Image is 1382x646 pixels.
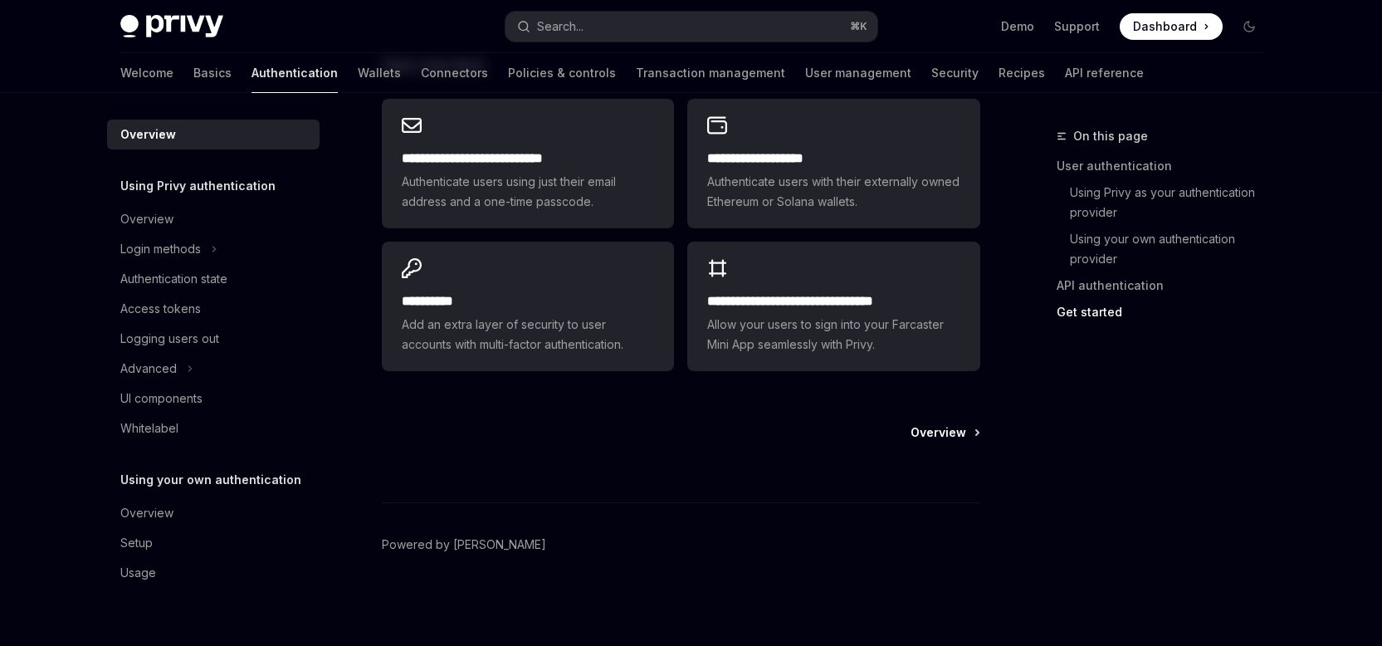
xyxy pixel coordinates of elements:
[120,209,173,229] div: Overview
[382,536,546,553] a: Powered by [PERSON_NAME]
[1070,179,1276,226] a: Using Privy as your authentication provider
[120,359,177,379] div: Advanced
[120,269,227,289] div: Authentication state
[120,389,203,409] div: UI components
[850,20,867,33] span: ⌘ K
[687,99,979,228] a: **** **** **** ****Authenticate users with their externally owned Ethereum or Solana wallets.
[402,172,654,212] span: Authenticate users using just their email address and a one-time passcode.
[120,418,178,438] div: Whitelabel
[107,294,320,324] a: Access tokens
[1057,272,1276,299] a: API authentication
[120,329,219,349] div: Logging users out
[505,12,877,42] button: Search...⌘K
[1070,226,1276,272] a: Using your own authentication provider
[1001,18,1034,35] a: Demo
[999,53,1045,93] a: Recipes
[107,498,320,528] a: Overview
[1133,18,1197,35] span: Dashboard
[358,53,401,93] a: Wallets
[1065,53,1144,93] a: API reference
[120,533,153,553] div: Setup
[1054,18,1100,35] a: Support
[707,172,960,212] span: Authenticate users with their externally owned Ethereum or Solana wallets.
[421,53,488,93] a: Connectors
[107,264,320,294] a: Authentication state
[120,239,201,259] div: Login methods
[107,558,320,588] a: Usage
[120,15,223,38] img: dark logo
[1120,13,1223,40] a: Dashboard
[120,53,173,93] a: Welcome
[120,125,176,144] div: Overview
[120,176,276,196] h5: Using Privy authentication
[107,204,320,234] a: Overview
[382,242,674,371] a: **** *****Add an extra layer of security to user accounts with multi-factor authentication.
[911,424,966,441] span: Overview
[107,324,320,354] a: Logging users out
[120,470,301,490] h5: Using your own authentication
[1057,299,1276,325] a: Get started
[805,53,911,93] a: User management
[707,315,960,355] span: Allow your users to sign into your Farcaster Mini App seamlessly with Privy.
[931,53,979,93] a: Security
[107,528,320,558] a: Setup
[537,17,584,37] div: Search...
[120,503,173,523] div: Overview
[193,53,232,93] a: Basics
[120,563,156,583] div: Usage
[402,315,654,355] span: Add an extra layer of security to user accounts with multi-factor authentication.
[107,414,320,443] a: Whitelabel
[107,384,320,414] a: UI components
[1236,13,1262,40] button: Toggle dark mode
[911,424,979,441] a: Overview
[508,53,616,93] a: Policies & controls
[1057,153,1276,179] a: User authentication
[120,299,201,319] div: Access tokens
[1073,126,1148,146] span: On this page
[636,53,785,93] a: Transaction management
[107,120,320,149] a: Overview
[251,53,338,93] a: Authentication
